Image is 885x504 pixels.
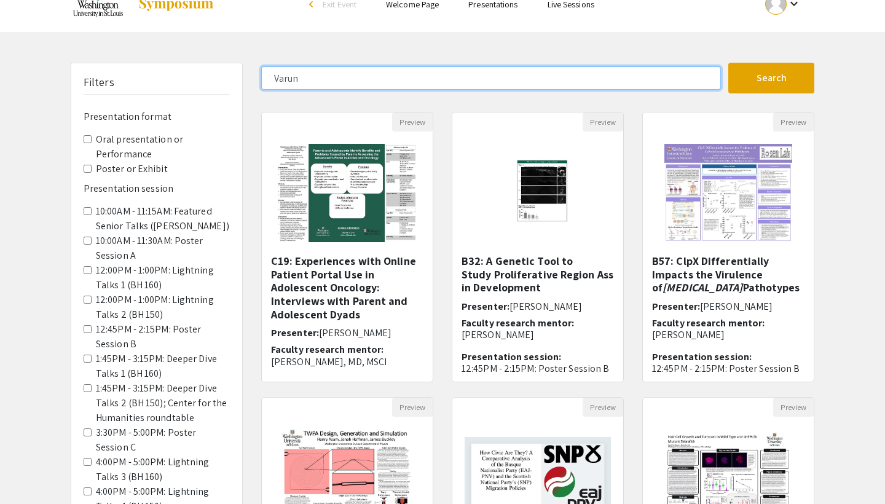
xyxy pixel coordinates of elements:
span: Presentation session: [462,350,561,363]
input: Search Keyword(s) Or Author(s) [261,66,721,90]
button: Preview [583,112,623,132]
h6: Presentation format [84,111,230,122]
span: [PERSON_NAME] [700,300,773,313]
label: 10:00AM - 11:15AM: Featured Senior Talks ([PERSON_NAME]) [96,204,230,234]
h6: Presenter: [271,327,423,339]
div: Open Presentation <p class="ql-align-center">C19: Experiences with Online Patient Portal Use in A... [261,112,433,382]
h5: B57: ClpX Differentially Impacts the Virulence of Pathotypes [652,254,804,294]
span: Faculty research mentor: [462,317,574,329]
span: [PERSON_NAME] [509,300,582,313]
img: <p>B57: ClpX Differentially Impacts the Virulence of <em>Klebsiella pneumoniae</em> Pathotypes</p> [652,132,804,254]
h5: B32: A Genetic Tool to Study Proliferative Region Associated [MEDICAL_DATA] in Development [462,254,614,294]
span: Faculty research mentor: [652,317,765,329]
img: <p class="ql-align-center">C19: Experiences with Online Patient Portal Use in Adolescent Oncology... [265,132,429,254]
p: [PERSON_NAME], MD, MSCI [271,356,423,368]
em: [MEDICAL_DATA] [663,280,742,294]
h5: C19: Experiences with Online Patient Portal Use in Adolescent Oncology: Interviews with Parent an... [271,254,423,321]
p: 12:45PM - 2:15PM: Poster Session B [462,363,614,374]
span: [PERSON_NAME] [319,326,391,339]
label: Oral presentation or Performance [96,132,230,162]
iframe: Chat [9,449,52,495]
h6: Presentation session [84,183,230,194]
p: 12:45PM - 2:15PM: Poster Session B [652,363,804,374]
div: arrow_back_ios [309,1,317,8]
img: <p>B32: A Genetic&nbsp;Tool to Study&nbsp;Proliferative&nbsp;Region&nbsp;Associated&nbsp;Microgli... [462,132,613,254]
button: Preview [583,398,623,417]
label: 12:00PM - 1:00PM: Lightning Talks 1 (BH 160) [96,263,230,293]
button: Search [728,63,814,93]
label: 1:45PM - 3:15PM: Deeper Dive Talks 1 (BH 160) [96,352,230,381]
label: 12:45PM - 2:15PM: Poster Session B [96,322,230,352]
span: Presentation session: [652,350,752,363]
label: 12:00PM - 1:00PM: Lightning Talks 2 (BH 150) [96,293,230,322]
h6: Presenter: [652,301,804,312]
button: Preview [392,112,433,132]
button: Preview [773,112,814,132]
label: 1:45PM - 3:15PM: Deeper Dive Talks 2 (BH 150); Center for the Humanities roundtable [96,381,230,425]
span: Faculty research mentor: [271,343,383,356]
label: 10:00AM - 11:30AM: Poster Session A [96,234,230,263]
h6: Presenter: [462,301,614,312]
button: Preview [773,398,814,417]
div: Open Presentation <p>B57: ClpX Differentially Impacts the Virulence of <em>Klebsiella pneumoniae<... [642,112,814,382]
label: 3:30PM - 5:00PM: Poster Session C [96,425,230,455]
label: 4:00PM - 5:00PM: Lightning Talks 3 (BH 160) [96,455,230,484]
label: Poster or Exhibit [96,162,168,176]
div: Open Presentation <p>B32: A Genetic&nbsp;Tool to Study&nbsp;Proliferative&nbsp;Region&nbsp;Associ... [452,112,624,382]
p: [PERSON_NAME] [652,329,804,341]
p: [PERSON_NAME] [462,329,614,341]
button: Preview [392,398,433,417]
h5: Filters [84,76,114,89]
